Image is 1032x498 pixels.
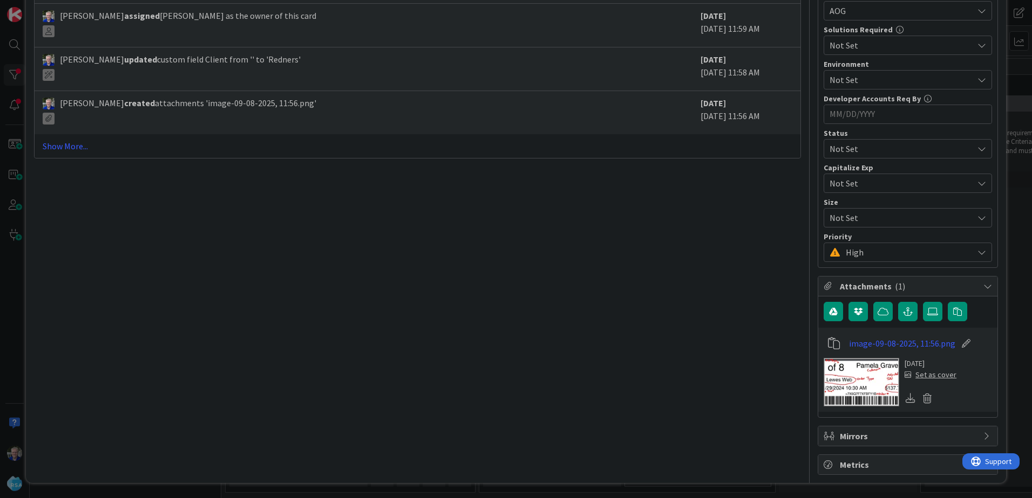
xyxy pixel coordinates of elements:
[43,10,55,22] img: RT
[43,140,792,153] a: Show More...
[895,281,905,292] span: ( 1 )
[824,95,992,102] div: Developer Accounts Req By
[905,369,956,381] div: Set as cover
[840,280,978,293] span: Attachments
[60,53,301,81] span: [PERSON_NAME] custom field Client from '' to 'Redners'
[830,210,968,225] span: Not Set
[905,358,956,369] div: [DATE]
[824,129,992,137] div: Status
[124,10,160,21] b: assigned
[840,430,978,442] span: Mirrors
[905,391,916,405] div: Download
[23,2,49,15] span: Support
[840,458,978,471] span: Metrics
[846,245,968,260] span: High
[124,54,157,65] b: updated
[824,26,992,33] div: Solutions Required
[701,98,726,108] b: [DATE]
[43,54,55,66] img: RT
[124,98,155,108] b: created
[830,105,986,123] input: MM/DD/YYYY
[701,9,792,41] div: [DATE] 11:59 AM
[849,337,955,350] a: image-09-08-2025, 11:56.png
[830,39,973,52] span: Not Set
[701,96,792,129] div: [DATE] 11:56 AM
[701,54,726,65] b: [DATE]
[701,10,726,21] b: [DATE]
[830,141,968,156] span: Not Set
[830,177,973,190] span: Not Set
[701,53,792,85] div: [DATE] 11:58 AM
[830,4,973,17] span: AOG
[60,96,316,124] span: [PERSON_NAME] attachments 'image-09-08-2025, 11:56.png'
[60,9,316,37] span: [PERSON_NAME] [PERSON_NAME] as the owner of this card
[824,198,992,206] div: Size
[43,98,55,109] img: RT
[824,164,992,171] div: Capitalize Exp
[824,233,992,240] div: Priority
[830,73,973,86] span: Not Set
[824,60,992,68] div: Environment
